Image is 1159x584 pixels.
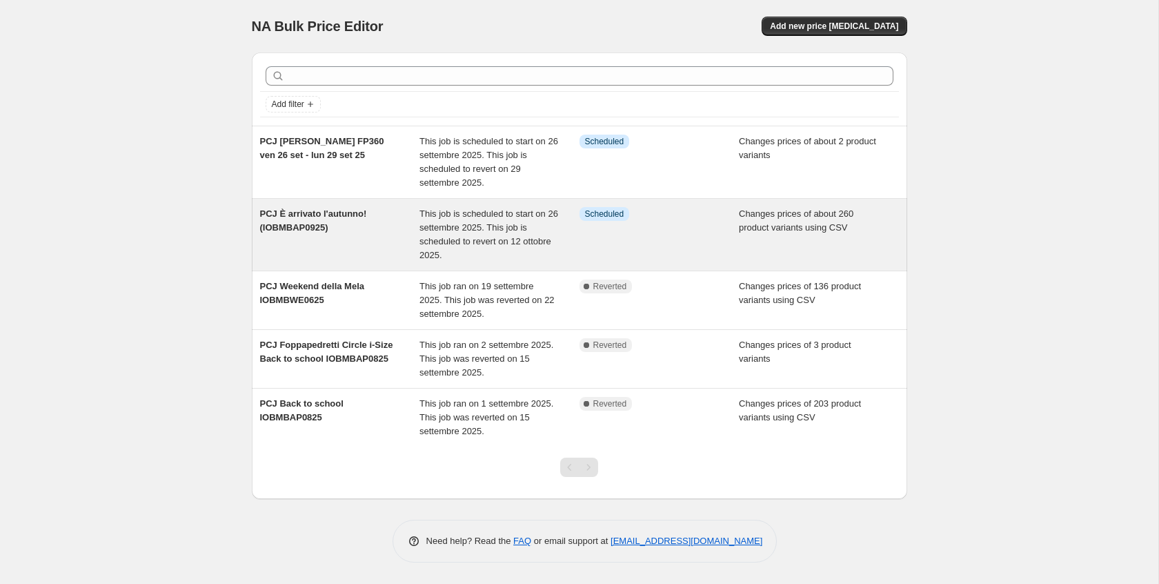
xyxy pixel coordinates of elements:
[739,281,861,305] span: Changes prices of 136 product variants using CSV
[531,536,611,546] span: or email support at
[739,136,876,160] span: Changes prices of about 2 product variants
[593,398,627,409] span: Reverted
[739,208,853,233] span: Changes prices of about 260 product variants using CSV
[260,281,365,305] span: PCJ Weekend della Mela IOBMBWE0625
[266,96,321,113] button: Add filter
[560,458,598,477] nav: Pagination
[426,536,514,546] span: Need help? Read the
[252,19,384,34] span: NA Bulk Price Editor
[260,398,344,422] span: PCJ Back to school IOBMBAP0825
[762,17,907,36] button: Add new price [MEDICAL_DATA]
[272,99,304,110] span: Add filter
[419,340,553,378] span: This job ran on 2 settembre 2025. This job was reverted on 15 settembre 2025.
[585,136,624,147] span: Scheduled
[260,136,384,160] span: PCJ [PERSON_NAME] FP360 ven 26 set - lun 29 set 25
[260,208,367,233] span: PCJ È arrivato l'autunno! (IOBMBAP0925)
[419,208,558,260] span: This job is scheduled to start on 26 settembre 2025. This job is scheduled to revert on 12 ottobr...
[593,340,627,351] span: Reverted
[419,281,555,319] span: This job ran on 19 settembre 2025. This job was reverted on 22 settembre 2025.
[611,536,762,546] a: [EMAIL_ADDRESS][DOMAIN_NAME]
[593,281,627,292] span: Reverted
[260,340,393,364] span: PCJ Foppapedretti Circle i-Size Back to school IOBMBAP0825
[739,340,851,364] span: Changes prices of 3 product variants
[419,136,558,188] span: This job is scheduled to start on 26 settembre 2025. This job is scheduled to revert on 29 settem...
[739,398,861,422] span: Changes prices of 203 product variants using CSV
[419,398,553,436] span: This job ran on 1 settembre 2025. This job was reverted on 15 settembre 2025.
[770,21,898,32] span: Add new price [MEDICAL_DATA]
[513,536,531,546] a: FAQ
[585,208,624,220] span: Scheduled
